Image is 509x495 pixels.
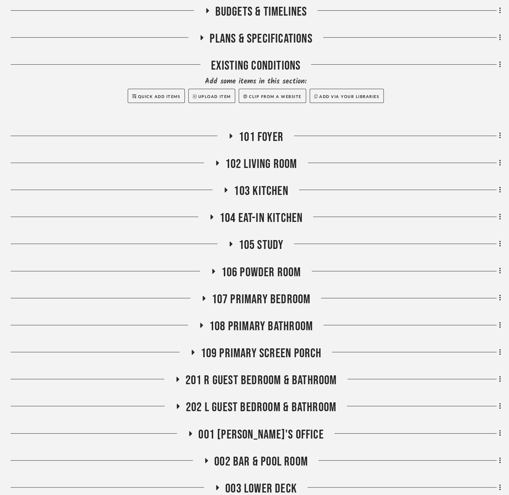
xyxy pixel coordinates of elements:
span: 105 Study [239,238,284,253]
span: 001 [PERSON_NAME]'s Office [198,427,323,442]
span: 202 L Guest Bedroom & Bathroom [186,400,336,415]
span: 002 Bar & Pool Room [214,454,308,469]
span: 108 Primary Bathroom [209,319,313,334]
button: Add via your libraries [310,89,384,103]
span: 101 Foyer [239,130,283,145]
span: Plans & Specifications [210,31,312,47]
span: 102 Living Room [225,157,297,172]
span: Budgets & Timelines [215,4,307,20]
button: Upload Item [188,89,235,103]
span: 201 R Guest Bedroom & Bathroom [186,373,337,388]
span: Quick Add Items [138,95,181,99]
button: Clip from a website [239,89,306,103]
span: 109 Primary Screen Porch [201,346,322,361]
div: Add some items in this section: [11,77,501,87]
span: 106 Powder Room [221,265,301,280]
span: 107 Primary Bedroom [212,292,311,307]
span: 104 Eat-In Kitchen [220,211,303,226]
button: Quick Add Items [128,89,185,103]
span: 103 Kitchen [234,184,288,199]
